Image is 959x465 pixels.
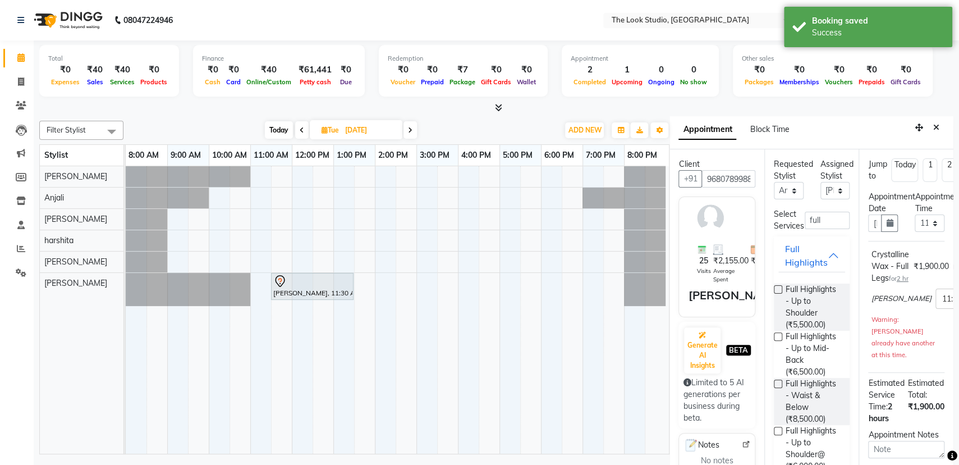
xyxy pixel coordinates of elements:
[500,147,535,163] a: 5:00 PM
[478,63,514,76] div: ₹0
[677,78,710,86] span: No show
[571,54,710,63] div: Appointment
[568,126,601,134] span: ADD NEW
[571,78,609,86] span: Completed
[297,78,334,86] span: Petty cash
[684,327,720,373] button: Generate AI Insights
[294,63,336,76] div: ₹61,441
[388,63,418,76] div: ₹0
[292,147,332,163] a: 12:00 PM
[44,257,107,267] span: [PERSON_NAME]
[388,54,539,63] div: Redemption
[856,63,888,76] div: ₹0
[778,239,846,272] button: Full Highlights
[625,147,660,163] a: 8:00 PM
[609,63,645,76] div: 1
[137,78,170,86] span: Products
[44,150,68,160] span: Stylist
[609,78,645,86] span: Upcoming
[29,4,105,36] img: logo
[868,215,882,232] input: yyyy-mm-dd
[342,122,398,139] input: 2025-10-07
[713,267,748,284] span: Average Spent
[871,316,934,359] small: Warning: [PERSON_NAME] already have another at this time.
[677,63,710,76] div: 0
[418,78,447,86] span: Prepaid
[44,278,107,288] span: [PERSON_NAME]
[542,147,577,163] a: 6:00 PM
[678,158,755,170] div: Client
[571,63,609,76] div: 2
[223,78,244,86] span: Card
[699,255,708,267] span: 25
[871,293,931,304] span: [PERSON_NAME]
[44,235,74,245] span: harshita
[137,63,170,76] div: ₹0
[202,63,223,76] div: ₹0
[868,378,904,412] span: Estimated Service Time:
[822,63,856,76] div: ₹0
[701,170,755,188] input: Search by Name/Mobile/Email/Code
[209,147,250,163] a: 10:00 AM
[44,214,107,224] span: [PERSON_NAME]
[696,267,710,275] span: Visits
[514,78,539,86] span: Wallet
[786,378,841,425] span: Full Highlights - Waist & Below (₹8,500.00)
[265,121,293,139] span: Today
[683,438,719,453] span: Notes
[742,78,777,86] span: Packages
[871,249,908,284] div: Crystalline Wax - Full Legs
[44,171,107,181] span: [PERSON_NAME]
[812,27,944,39] div: Success
[678,120,736,140] span: Appointment
[251,147,291,163] a: 11:00 AM
[713,255,748,267] span: ₹2,155.00
[777,78,822,86] span: Memberships
[123,4,173,36] b: 08047224946
[447,78,478,86] span: Package
[915,191,944,215] div: Appointment Time
[202,54,356,63] div: Finance
[786,331,841,378] span: Full Highlights - Up to Mid-Back (₹6,500.00)
[868,191,898,215] div: Appointment Date
[645,78,677,86] span: Ongoing
[107,78,137,86] span: Services
[942,158,956,182] li: 2
[894,159,915,171] div: Today
[726,345,751,355] span: BETA
[565,122,604,138] button: ADD NEW
[319,126,342,134] span: Tue
[683,377,751,424] div: Limited to 5 AI generations per business during beta.
[750,255,790,267] span: ₹53,875.00
[856,78,888,86] span: Prepaids
[244,78,294,86] span: Online/Custom
[84,78,106,86] span: Sales
[47,125,86,134] span: Filter Stylist
[688,287,781,304] div: [PERSON_NAME]
[48,63,82,76] div: ₹0
[375,147,411,163] a: 2:00 PM
[820,158,850,182] div: Assigned Stylist
[334,147,369,163] a: 1:00 PM
[202,78,223,86] span: Cash
[822,78,856,86] span: Vouchers
[928,119,944,136] button: Close
[388,78,418,86] span: Voucher
[868,158,887,182] div: Jump to
[896,275,908,282] span: 2 hr
[913,261,948,272] span: ₹1,900.00
[694,202,727,234] img: avatar
[418,63,447,76] div: ₹0
[742,54,924,63] div: Other sales
[223,63,244,76] div: ₹0
[750,124,789,134] span: Block Time
[923,158,937,182] li: 1
[888,63,924,76] div: ₹0
[336,63,356,76] div: ₹0
[888,275,908,282] small: for
[888,78,924,86] span: Gift Cards
[168,147,204,163] a: 9:00 AM
[126,147,162,163] a: 8:00 AM
[774,158,804,182] div: Requested Stylist
[48,78,82,86] span: Expenses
